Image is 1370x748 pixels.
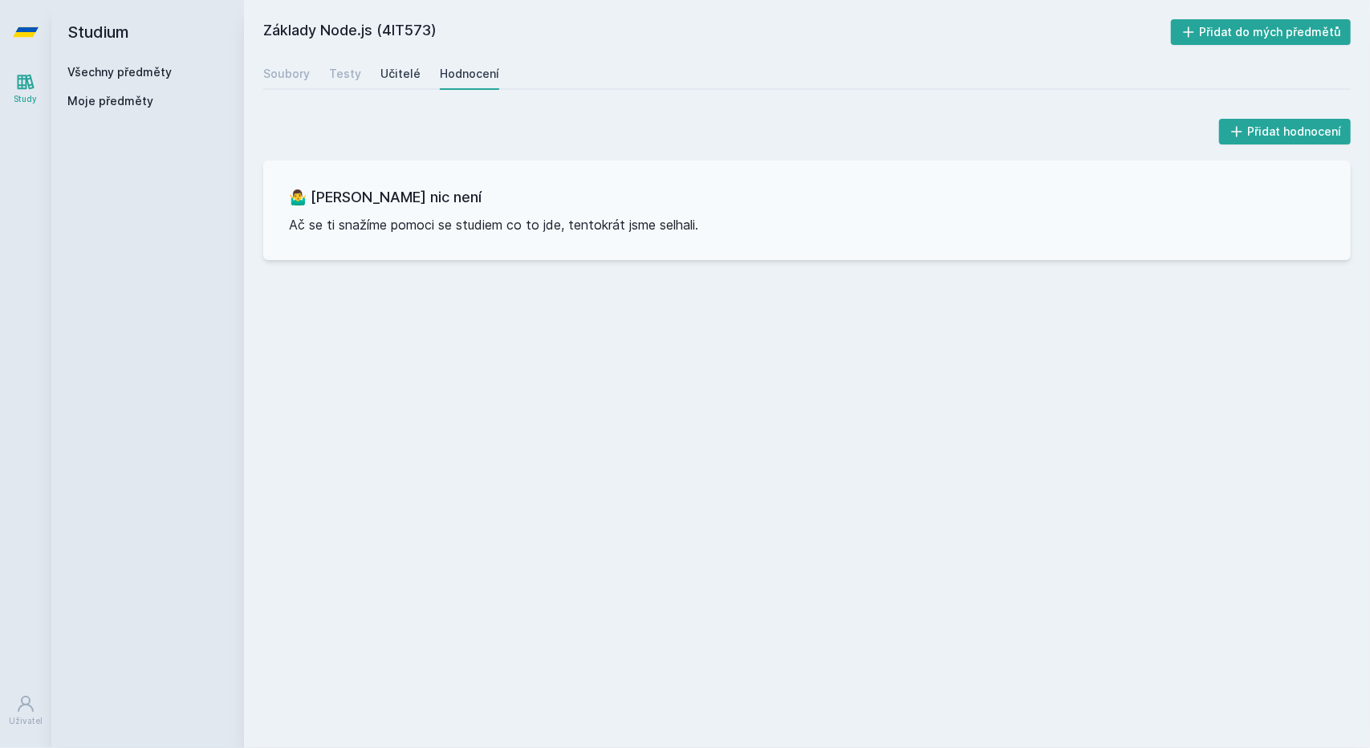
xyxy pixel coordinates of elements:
[289,186,1325,209] h3: 🤷‍♂️ [PERSON_NAME] nic není
[380,66,421,82] div: Učitelé
[14,93,38,105] div: Study
[329,66,361,82] div: Testy
[67,65,172,79] a: Všechny předměty
[1171,19,1352,45] button: Přidat do mých předmětů
[289,215,1325,234] p: Ač se ti snažíme pomoci se studiem co to jde, tentokrát jsme selhali.
[3,64,48,113] a: Study
[67,93,153,109] span: Moje předměty
[440,58,499,90] a: Hodnocení
[380,58,421,90] a: Učitelé
[329,58,361,90] a: Testy
[263,66,310,82] div: Soubory
[3,686,48,735] a: Uživatel
[9,715,43,727] div: Uživatel
[440,66,499,82] div: Hodnocení
[1219,119,1352,144] button: Přidat hodnocení
[263,19,1171,45] h2: Základy Node.js (4IT573)
[263,58,310,90] a: Soubory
